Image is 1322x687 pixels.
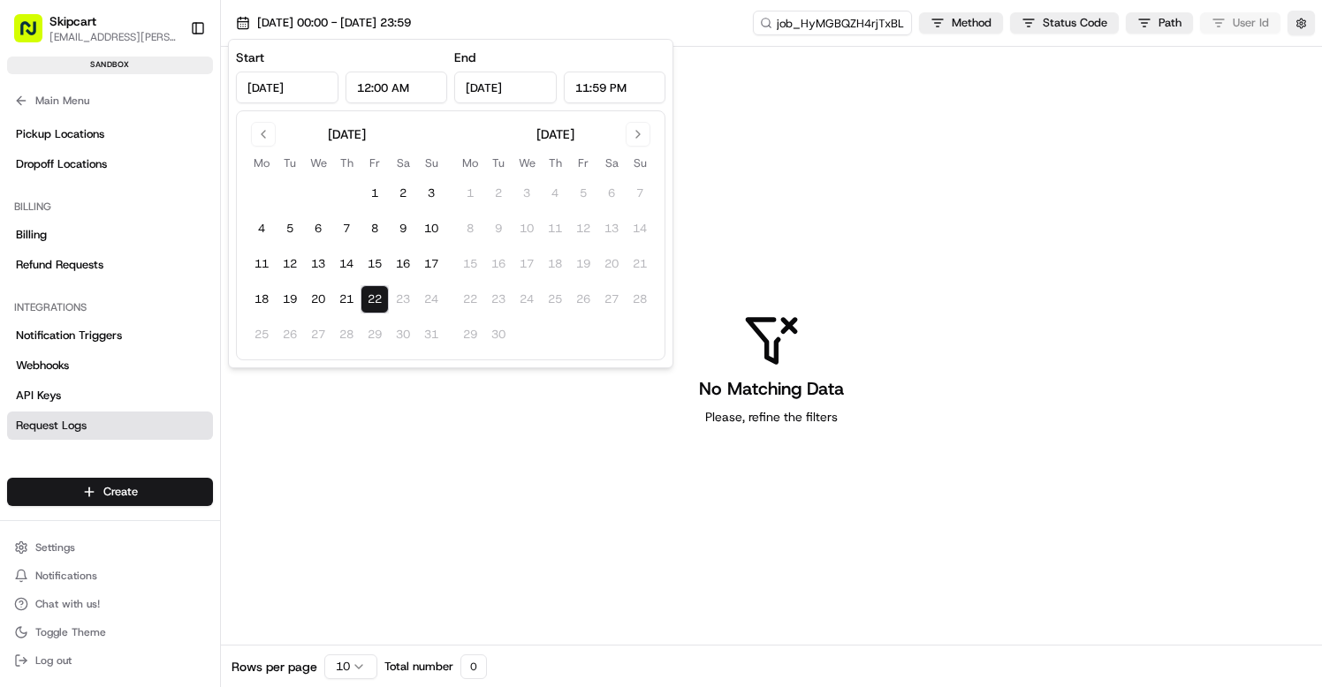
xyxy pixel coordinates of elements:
th: Saturday [389,154,417,172]
a: Pickup Locations [7,120,213,148]
div: We're available if you need us! [60,186,224,200]
span: Please, refine the filters [705,408,838,426]
span: Request Logs [16,418,87,434]
th: Sunday [626,154,654,172]
th: Thursday [541,154,569,172]
th: Sunday [417,154,445,172]
button: 11 [247,250,276,278]
th: Friday [569,154,597,172]
button: Notifications [7,563,213,588]
button: 21 [332,285,361,313]
input: Date [454,72,557,103]
button: 17 [417,250,445,278]
th: Monday [456,154,484,172]
th: Monday [247,154,276,172]
button: Skipcart[EMAIL_ADDRESS][PERSON_NAME][DOMAIN_NAME] [7,7,183,49]
label: End [454,49,475,65]
button: Create [7,478,213,506]
button: Go to previous month [251,122,276,147]
button: 20 [304,285,332,313]
button: 14 [332,250,361,278]
div: sandbox [7,57,213,74]
input: Clear [46,114,292,132]
div: [DATE] [328,125,366,143]
span: Pylon [176,299,214,313]
button: Go to next month [626,122,650,147]
button: 1 [361,179,389,208]
th: Wednesday [304,154,332,172]
div: Start new chat [60,169,290,186]
a: 📗Knowledge Base [11,249,142,281]
img: Nash [18,18,53,53]
button: 8 [361,215,389,243]
span: Refund Requests [16,257,103,273]
th: Thursday [332,154,361,172]
a: Notification Triggers [7,321,213,350]
a: API Keys [7,381,213,410]
a: Dropoff Locations [7,150,213,178]
button: [EMAIL_ADDRESS][PERSON_NAME][DOMAIN_NAME] [49,30,176,44]
span: Notification Triggers [16,328,122,343]
button: 16 [389,250,417,278]
div: 💻 [149,258,163,272]
a: 💻API Documentation [142,249,291,281]
button: 2 [389,179,417,208]
span: Log out [35,653,72,668]
span: Status Code [1043,15,1107,31]
span: Total number [384,659,453,675]
p: Welcome 👋 [18,71,322,99]
span: Knowledge Base [35,256,135,274]
th: Tuesday [276,154,304,172]
div: 0 [460,654,487,679]
div: 📗 [18,258,32,272]
button: Status Code [1010,12,1119,34]
button: 6 [304,215,332,243]
button: 19 [276,285,304,313]
input: Time [346,72,448,103]
span: Notifications [35,569,97,583]
button: Main Menu [7,88,213,113]
input: Time [564,72,666,103]
a: Request Logs [7,411,213,440]
span: Toggle Theme [35,625,106,639]
th: Saturday [597,154,626,172]
span: Webhooks [16,358,69,374]
span: Pickup Locations [16,126,104,142]
button: 22 [361,285,389,313]
div: [DATE] [536,125,574,143]
button: Log out [7,648,213,673]
span: Create [103,484,138,500]
th: Wednesday [513,154,541,172]
span: Dropoff Locations [16,156,107,172]
button: Start new chat [300,174,322,195]
button: Skipcart [49,12,96,30]
button: Method [919,12,1003,34]
a: Webhooks [7,351,213,380]
button: Chat with us! [7,592,213,616]
button: [DATE] 00:00 - [DATE] 23:59 [228,11,419,35]
button: Path [1126,12,1193,34]
div: Integrations [7,293,213,321]
span: Settings [35,540,75,555]
h3: No Matching Data [699,376,844,401]
span: API Keys [16,388,61,404]
button: 5 [276,215,304,243]
a: Billing [7,221,213,249]
button: Toggle Theme [7,620,213,645]
label: Start [236,49,264,65]
span: Method [952,15,991,31]
a: Powered byPylon [125,298,214,313]
div: Billing [7,193,213,221]
button: 7 [332,215,361,243]
span: Path [1159,15,1181,31]
th: Friday [361,154,389,172]
a: Refund Requests [7,251,213,279]
span: API Documentation [167,256,284,274]
th: Tuesday [484,154,513,172]
input: Type to search [753,11,912,35]
span: [DATE] 00:00 - [DATE] 23:59 [257,15,411,31]
button: 18 [247,285,276,313]
button: 10 [417,215,445,243]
